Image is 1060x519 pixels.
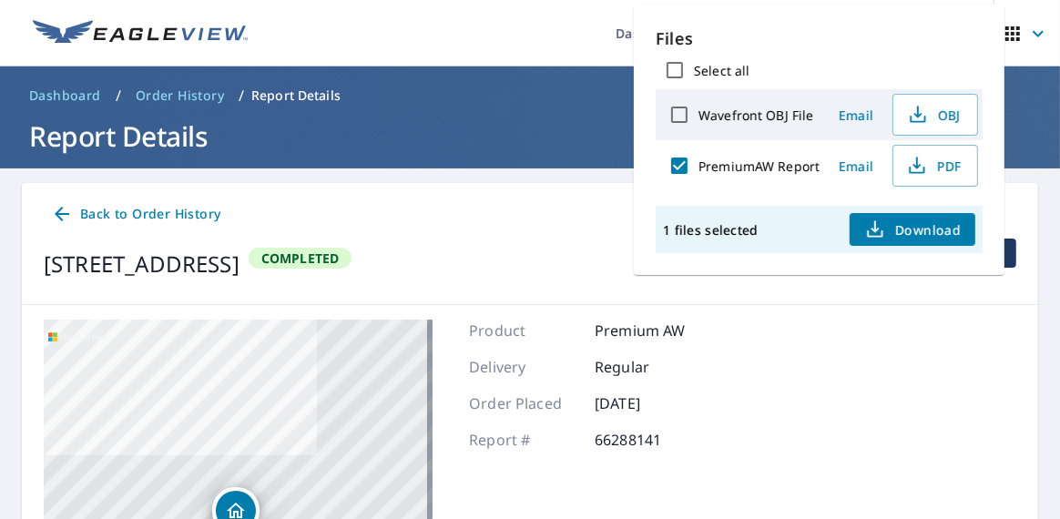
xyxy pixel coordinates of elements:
[22,81,1038,110] nav: breadcrumb
[892,94,978,136] button: OBJ
[469,392,578,414] p: Order Placed
[656,26,983,51] p: Files
[22,117,1038,155] h1: Report Details
[128,81,231,110] a: Order History
[864,219,961,240] span: Download
[44,248,240,280] div: [STREET_ADDRESS]
[663,221,758,239] p: 1 files selected
[239,85,244,107] li: /
[904,155,963,177] span: PDF
[595,356,704,378] p: Regular
[116,85,121,107] li: /
[251,86,341,105] p: Report Details
[595,429,704,451] p: 66288141
[51,203,220,226] span: Back to Order History
[694,62,749,79] label: Select all
[892,145,978,187] button: PDF
[250,249,351,267] span: Completed
[698,158,820,175] label: PremiumAW Report
[595,392,704,414] p: [DATE]
[469,429,578,451] p: Report #
[469,320,578,341] p: Product
[33,20,248,47] img: EV Logo
[698,107,813,124] label: Wavefront OBJ File
[29,86,101,105] span: Dashboard
[850,213,975,246] button: Download
[834,158,878,175] span: Email
[595,320,704,341] p: Premium AW
[136,86,224,105] span: Order History
[22,81,108,110] a: Dashboard
[834,107,878,124] span: Email
[827,101,885,129] button: Email
[904,104,963,126] span: OBJ
[44,198,228,231] a: Back to Order History
[469,356,578,378] p: Delivery
[827,152,885,180] button: Email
